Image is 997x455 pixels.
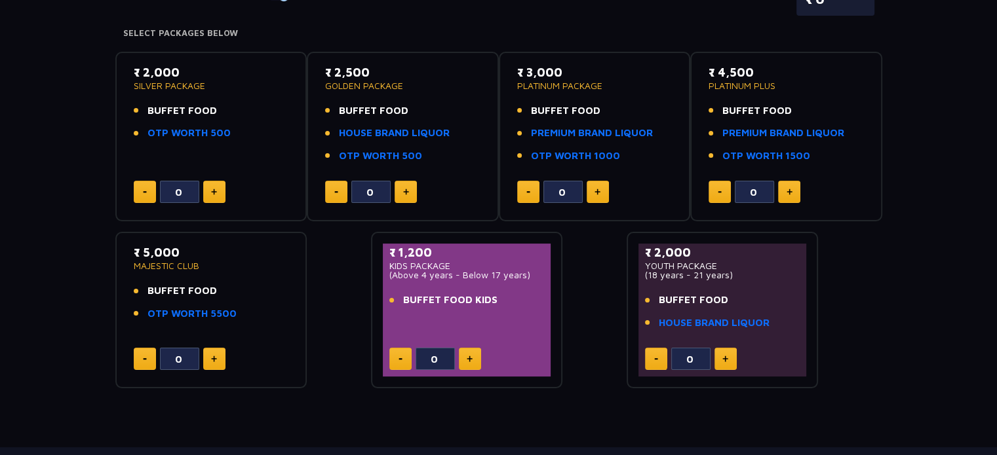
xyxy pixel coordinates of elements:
[722,103,792,118] span: BUFFET FOOD
[339,126,450,141] a: HOUSE BRAND LIQUOR
[147,103,217,118] span: BUFFET FOOD
[325,64,480,81] p: ₹ 2,500
[211,355,217,362] img: plus
[595,189,600,195] img: plus
[143,358,147,360] img: minus
[403,293,498,308] span: BUFFET FOOD KIDS
[211,189,217,195] img: plus
[531,126,653,141] a: PREMIUM BRAND LIQUOR
[147,283,217,299] span: BUFFET FOOD
[389,261,545,270] p: KIDS PACKAGE
[531,149,620,164] a: OTP WORTH 1000
[339,103,408,118] span: BUFFET FOOD
[645,261,800,270] p: YOUTH PACKAGE
[722,126,844,141] a: PREMIUM BRAND LIQUOR
[645,244,800,261] p: ₹ 2,000
[718,191,722,193] img: minus
[123,28,874,39] h4: Select Packages Below
[531,103,600,118] span: BUFFET FOOD
[399,358,402,360] img: minus
[334,191,338,193] img: minus
[143,191,147,193] img: minus
[645,270,800,280] p: (18 years - 21 years)
[389,270,545,280] p: (Above 4 years - Below 17 years)
[659,316,770,331] a: HOUSE BRAND LIQUOR
[709,64,864,81] p: ₹ 4,500
[134,261,289,270] p: MAJESTIC CLUB
[134,64,289,81] p: ₹ 2,000
[389,244,545,261] p: ₹ 1,200
[654,358,658,360] img: minus
[787,189,792,195] img: plus
[467,355,473,362] img: plus
[659,293,728,308] span: BUFFET FOOD
[147,126,231,141] a: OTP WORTH 500
[134,81,289,90] p: SILVER PACKAGE
[526,191,530,193] img: minus
[517,81,673,90] p: PLATINUM PACKAGE
[517,64,673,81] p: ₹ 3,000
[325,81,480,90] p: GOLDEN PACKAGE
[403,189,409,195] img: plus
[134,244,289,261] p: ₹ 5,000
[722,149,810,164] a: OTP WORTH 1500
[722,355,728,362] img: plus
[147,306,237,321] a: OTP WORTH 5500
[339,149,422,164] a: OTP WORTH 500
[709,81,864,90] p: PLATINUM PLUS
